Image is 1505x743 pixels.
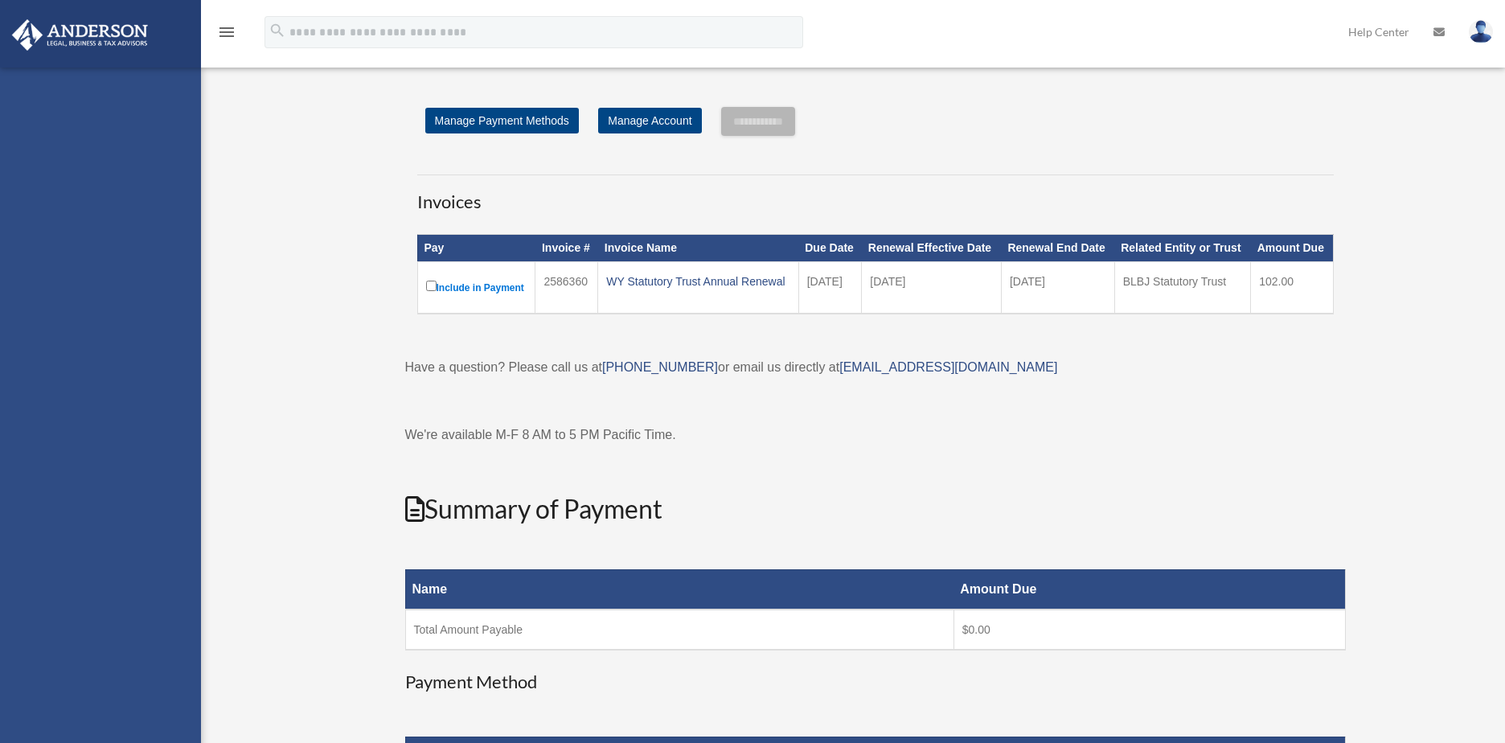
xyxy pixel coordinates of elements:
[602,360,718,374] a: [PHONE_NUMBER]
[862,261,1002,314] td: [DATE]
[535,235,598,262] th: Invoice #
[798,235,862,262] th: Due Date
[1469,20,1493,43] img: User Pic
[417,235,535,262] th: Pay
[839,360,1057,374] a: [EMAIL_ADDRESS][DOMAIN_NAME]
[862,235,1002,262] th: Renewal Effective Date
[953,569,1345,610] th: Amount Due
[1114,235,1251,262] th: Related Entity or Trust
[405,491,1346,527] h2: Summary of Payment
[1001,235,1114,262] th: Renewal End Date
[425,108,579,133] a: Manage Payment Methods
[606,270,789,293] div: WY Statutory Trust Annual Renewal
[1251,261,1333,314] td: 102.00
[217,28,236,42] a: menu
[598,235,798,262] th: Invoice Name
[798,261,862,314] td: [DATE]
[405,610,953,650] td: Total Amount Payable
[426,281,437,291] input: Include in Payment
[269,22,286,39] i: search
[1114,261,1251,314] td: BLBJ Statutory Trust
[535,261,598,314] td: 2586360
[426,277,527,298] label: Include in Payment
[7,19,153,51] img: Anderson Advisors Platinum Portal
[217,23,236,42] i: menu
[405,670,1346,695] h3: Payment Method
[405,424,1346,446] p: We're available M-F 8 AM to 5 PM Pacific Time.
[417,174,1334,215] h3: Invoices
[598,108,701,133] a: Manage Account
[1251,235,1333,262] th: Amount Due
[405,569,953,610] th: Name
[405,356,1346,379] p: Have a question? Please call us at or email us directly at
[953,610,1345,650] td: $0.00
[1001,261,1114,314] td: [DATE]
